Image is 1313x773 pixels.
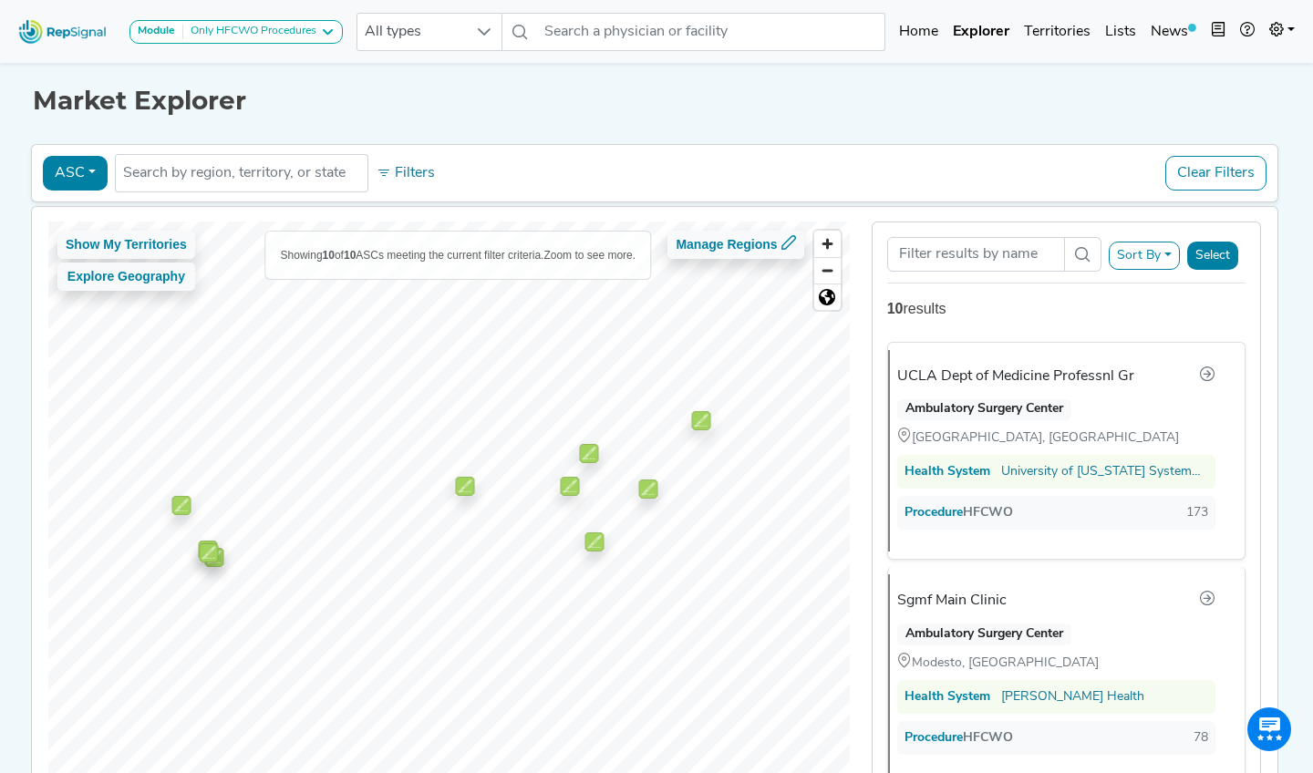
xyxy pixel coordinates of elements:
span: Procedure [923,506,963,520]
a: Lists [1098,14,1143,50]
b: 10 [344,249,356,262]
button: Filters [372,158,439,189]
button: Clear Filters [1165,156,1266,191]
div: 78 [1194,728,1208,747]
span: All types [357,14,467,50]
a: University of [US_STATE] Systemwide Administration [1001,462,1208,481]
a: Go to ASC profile [1199,365,1215,388]
div: Map marker [172,496,191,515]
div: Ambulatory Surgery Center [897,399,1071,421]
b: 10 [323,249,335,262]
div: HFCWO [905,503,1013,522]
a: Territories [1017,14,1098,50]
div: Map marker [200,543,219,562]
input: Search a physician or facility [537,13,885,51]
button: ModuleOnly HFCWO Procedures [129,20,343,44]
div: Map marker [692,411,711,430]
a: News [1143,14,1204,50]
div: [GEOGRAPHIC_DATA], [GEOGRAPHIC_DATA] [897,428,1215,448]
span: Showing of ASCs meeting the current filter criteria. [281,249,544,262]
input: Search Term [887,237,1066,272]
div: HFCWO [905,728,1013,747]
span: Zoom to see more. [543,249,636,262]
span: Reset zoom [814,284,841,310]
div: 173 [1186,503,1208,522]
div: Map marker [456,477,475,496]
button: Reset bearing to north [814,283,841,310]
span: Procedure [923,731,963,745]
a: Explorer [946,14,1017,50]
div: Map marker [585,532,605,551]
div: Map marker [561,477,580,496]
button: Intel Book [1204,14,1233,50]
div: Map marker [639,479,658,499]
button: Explore Geography [57,263,195,291]
button: ASC [43,156,108,191]
strong: 10 [887,301,904,316]
input: Search by region, territory, or state [123,162,360,184]
div: Map marker [199,541,218,560]
button: Manage Regions [667,231,803,259]
a: Go to ASC profile [1199,589,1215,613]
div: results [887,298,1246,320]
button: Sort By [1109,242,1180,270]
div: Health System [905,687,990,706]
strong: Module [138,26,175,36]
div: Modesto, [GEOGRAPHIC_DATA] [897,653,1102,673]
div: Map marker [580,444,599,463]
button: Zoom out [814,257,841,283]
div: Only HFCWO Procedures [183,25,316,39]
div: Map marker [205,548,224,567]
div: Ambulatory Surgery Center [897,624,1071,645]
div: Health System [905,462,990,481]
span: Zoom out [814,258,841,283]
h1: Market Explorer [33,86,1280,117]
button: Zoom in [814,231,841,257]
a: Home [892,14,946,50]
a: [PERSON_NAME] Health [1001,687,1144,706]
button: Select [1187,242,1238,270]
button: Show My Territories [57,231,195,259]
div: UCLA Dept of Medicine Professnl Gr [897,366,1134,387]
div: Sgmf Main Clinic [897,590,1007,612]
